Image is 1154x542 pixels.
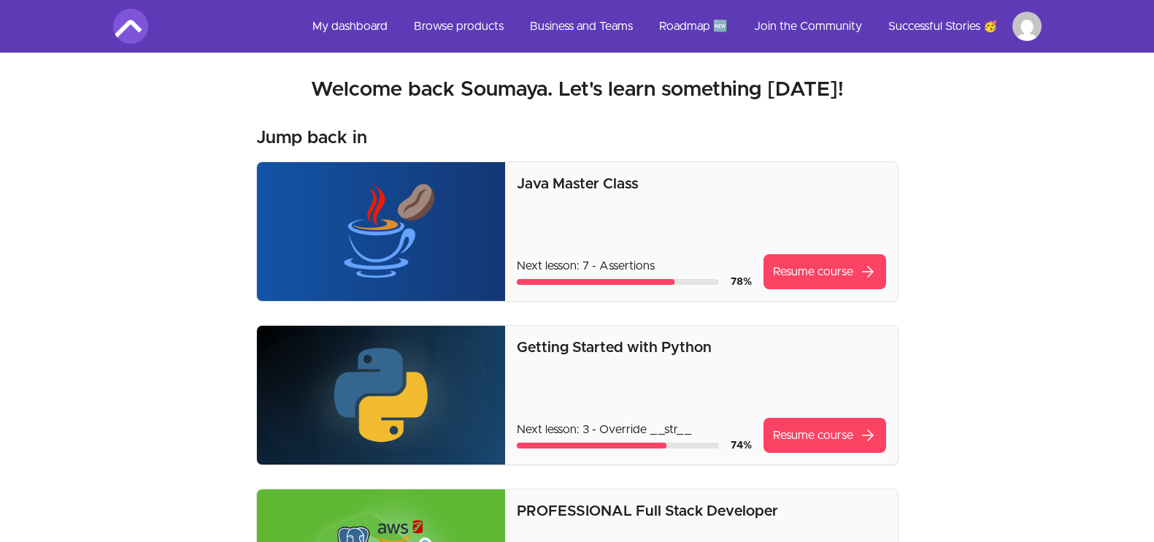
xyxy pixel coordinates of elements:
[517,421,751,438] p: Next lesson: 3 - Override __str__
[517,501,885,522] p: PROFESSIONAL Full Stack Developer
[763,254,886,289] a: Resume coursearrow_forward
[742,9,874,44] a: Join the Community
[859,263,877,280] span: arrow_forward
[517,337,885,358] p: Getting Started with Python
[301,9,1042,44] nav: Main
[731,440,752,451] span: 74 %
[256,126,367,150] h3: Jump back in
[859,427,877,444] span: arrow_forward
[517,443,718,449] div: Course progress
[257,162,506,301] img: Product image for Java Master Class
[731,277,752,287] span: 78 %
[518,9,645,44] a: Business and Teams
[763,418,886,453] a: Resume coursearrow_forward
[1012,12,1042,41] img: Profile image for Soumaya Ouertani
[257,326,506,465] img: Product image for Getting Started with Python
[647,9,739,44] a: Roadmap 🆕
[402,9,515,44] a: Browse products
[301,9,399,44] a: My dashboard
[517,279,718,285] div: Course progress
[517,257,751,275] p: Next lesson: 7 - Assertions
[113,9,148,44] img: Amigoscode logo
[877,9,1009,44] a: Successful Stories 🥳
[113,77,1042,103] h2: Welcome back Soumaya. Let's learn something [DATE]!
[517,174,885,194] p: Java Master Class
